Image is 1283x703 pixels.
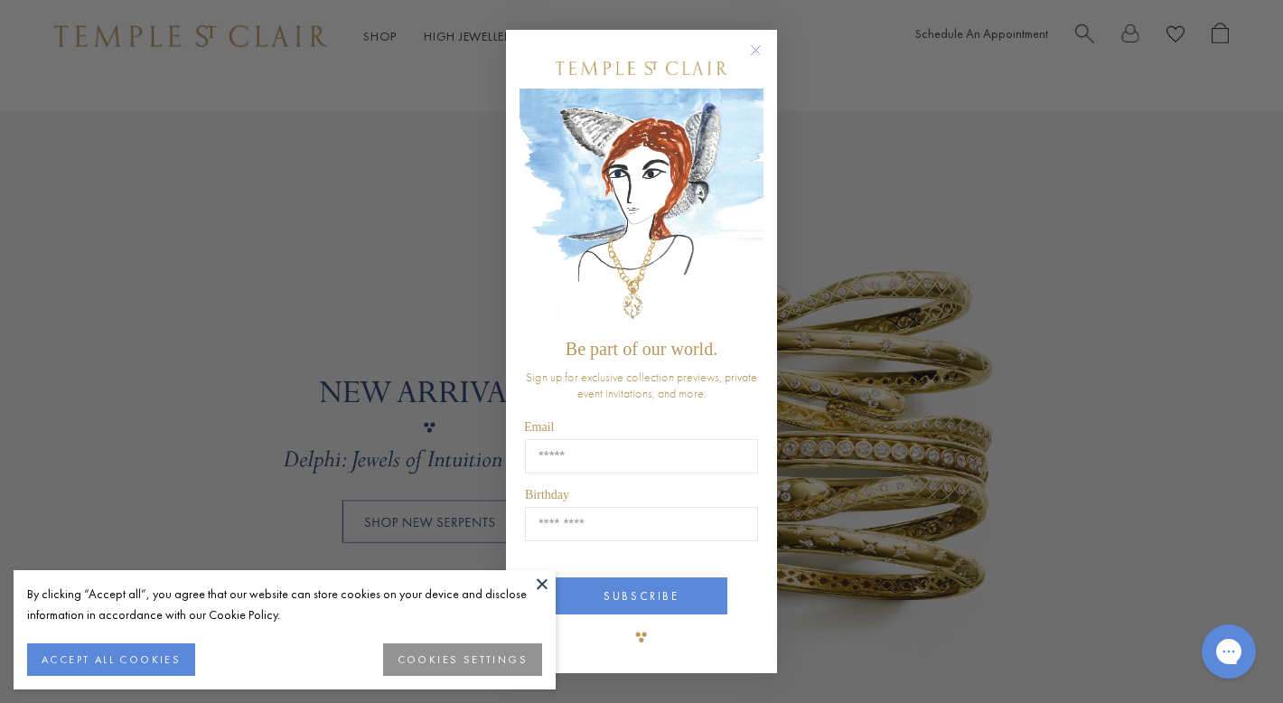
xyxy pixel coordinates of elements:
img: c4a9eb12-d91a-4d4a-8ee0-386386f4f338.jpeg [520,89,763,330]
img: Temple St. Clair [556,61,727,75]
span: Birthday [525,488,569,501]
button: Close dialog [754,48,776,70]
button: ACCEPT ALL COOKIES [27,643,195,676]
iframe: Gorgias live chat messenger [1193,618,1265,685]
span: Email [524,420,554,434]
input: Email [525,439,758,473]
button: SUBSCRIBE [556,577,727,614]
span: Sign up for exclusive collection previews, private event invitations, and more. [526,369,757,401]
button: COOKIES SETTINGS [383,643,542,676]
img: TSC [623,619,660,655]
div: By clicking “Accept all”, you agree that our website can store cookies on your device and disclos... [27,584,542,625]
span: Be part of our world. [566,339,717,359]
